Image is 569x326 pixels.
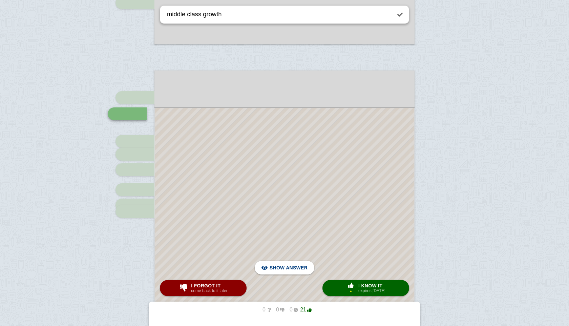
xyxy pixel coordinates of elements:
[257,307,271,313] span: 0
[298,307,312,313] span: 21
[358,288,385,293] small: expires [DATE]
[166,6,391,23] textarea: middle class growth
[255,261,314,274] button: Show answer
[270,260,308,275] span: Show answer
[271,307,284,313] span: 0
[191,283,227,288] span: I forgot it
[322,280,409,296] button: I know itexpires [DATE]
[252,304,317,315] button: 00021
[191,288,227,293] small: come back to it later
[160,280,247,296] button: I forgot itcome back to it later
[284,307,298,313] span: 0
[358,283,385,288] span: I know it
